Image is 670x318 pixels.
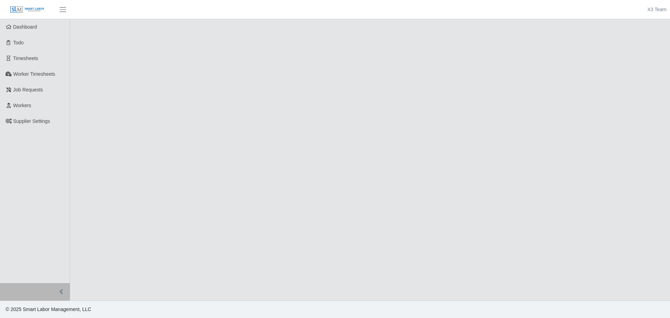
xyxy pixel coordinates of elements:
span: Dashboard [13,24,37,30]
span: Timesheets [13,56,38,61]
span: Workers [13,103,31,108]
span: © 2025 Smart Labor Management, LLC [6,306,91,312]
span: Supplier Settings [13,118,50,124]
span: Worker Timesheets [13,71,55,77]
span: Job Requests [13,87,43,93]
img: SLM Logo [10,6,45,14]
a: X3 Team [647,6,667,13]
span: Todo [13,40,24,45]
